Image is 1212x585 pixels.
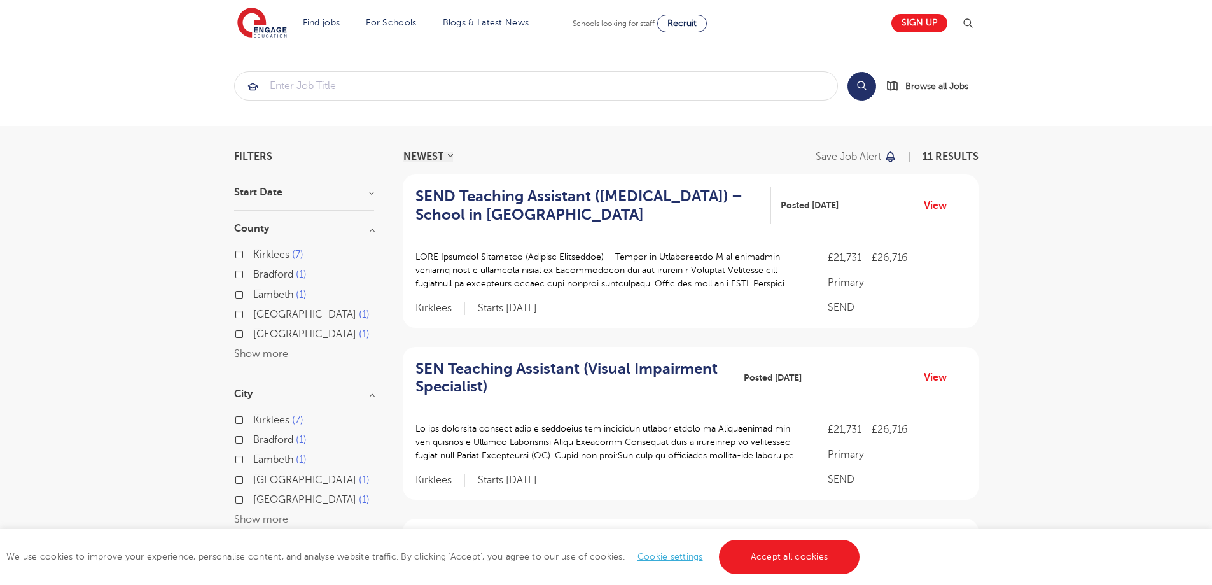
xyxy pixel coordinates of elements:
span: 1 [359,494,370,505]
span: 1 [296,454,307,465]
p: Starts [DATE] [478,302,537,315]
p: Lo ips dolorsita consect adip e seddoeius tem incididun utlabor etdolo ma Aliquaenimad min ven qu... [415,422,803,462]
span: Posted [DATE] [781,199,839,212]
p: SEND [828,300,965,315]
span: 1 [296,289,307,300]
button: Search [847,72,876,101]
input: [GEOGRAPHIC_DATA] 1 [253,494,261,502]
p: Primary [828,275,965,290]
a: Blogs & Latest News [443,18,529,27]
span: Kirklees [253,249,289,260]
button: Show more [234,514,288,525]
h2: SEND Teaching Assistant ([MEDICAL_DATA]) – School in [GEOGRAPHIC_DATA] [415,187,761,224]
span: [GEOGRAPHIC_DATA] [253,328,356,340]
span: 1 [296,269,307,280]
h3: Start Date [234,187,374,197]
button: Show more [234,348,288,360]
input: [GEOGRAPHIC_DATA] 1 [253,309,261,317]
a: Browse all Jobs [886,79,979,94]
a: Accept all cookies [719,540,860,574]
img: Engage Education [237,8,287,39]
span: 11 RESULTS [923,151,979,162]
input: Bradford 1 [253,434,261,442]
span: Kirklees [415,474,465,487]
span: Lambeth [253,454,293,465]
input: Lambeth 1 [253,454,261,462]
input: Lambeth 1 [253,289,261,297]
span: Kirklees [415,302,465,315]
span: Browse all Jobs [905,79,968,94]
h3: City [234,389,374,399]
span: Filters [234,152,272,162]
span: Recruit [667,18,697,28]
span: [GEOGRAPHIC_DATA] [253,309,356,320]
input: Kirklees 7 [253,249,261,257]
span: 1 [359,328,370,340]
a: View [924,197,956,214]
a: SEN Teaching Assistant (Visual Impairment Specialist) [415,360,734,397]
p: SEND [828,472,965,487]
div: Submit [234,71,838,101]
span: Kirklees [253,414,289,426]
a: View [924,369,956,386]
span: [GEOGRAPHIC_DATA] [253,474,356,486]
p: Starts [DATE] [478,474,537,487]
span: Lambeth [253,289,293,300]
input: Submit [235,72,837,100]
span: [GEOGRAPHIC_DATA] [253,494,356,505]
span: Schools looking for staff [573,19,655,28]
a: Recruit [657,15,707,32]
a: For Schools [366,18,416,27]
p: Primary [828,447,965,462]
button: Save job alert [816,152,898,162]
span: 1 [359,309,370,320]
span: 7 [292,414,303,426]
input: Kirklees 7 [253,414,261,423]
input: [GEOGRAPHIC_DATA] 1 [253,474,261,483]
span: 1 [296,434,307,446]
a: Find jobs [303,18,340,27]
p: LORE Ipsumdol Sitametco (Adipisc Elitseddoe) – Tempor in Utlaboreetdo M al enimadmin veniamq nost... [415,250,803,290]
a: SEND Teaching Assistant ([MEDICAL_DATA]) – School in [GEOGRAPHIC_DATA] [415,187,771,224]
span: 7 [292,249,303,260]
span: Posted [DATE] [744,371,802,384]
span: Bradford [253,269,293,280]
p: £21,731 - £26,716 [828,250,965,265]
h2: SEN Teaching Assistant (Visual Impairment Specialist) [415,360,724,397]
span: 1 [359,474,370,486]
input: [GEOGRAPHIC_DATA] 1 [253,328,261,337]
h3: County [234,223,374,234]
p: £21,731 - £26,716 [828,422,965,437]
a: Cookie settings [637,552,703,561]
span: We use cookies to improve your experience, personalise content, and analyse website traffic. By c... [6,552,863,561]
input: Bradford 1 [253,269,261,277]
a: Sign up [891,14,947,32]
span: Bradford [253,434,293,446]
p: Save job alert [816,152,881,162]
